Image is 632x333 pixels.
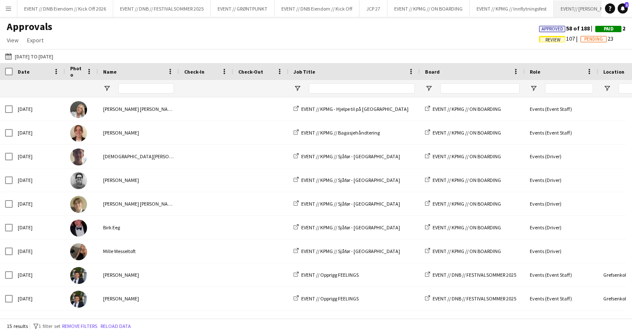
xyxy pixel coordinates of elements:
[440,83,520,94] input: Board Filter Input
[525,97,598,121] div: Events (Event Staff)
[525,239,598,263] div: Events (Driver)
[70,196,87,213] img: Bastian Solem
[525,192,598,215] div: Events (Driver)
[98,287,179,310] div: [PERSON_NAME]
[113,0,211,17] button: EVENT // DNB // FESTIVALSOMMER 2025
[98,192,179,215] div: [PERSON_NAME] [PERSON_NAME]
[13,192,65,215] div: [DATE]
[103,69,117,75] span: Name
[545,83,593,94] input: Role Filter Input
[98,263,179,286] div: [PERSON_NAME]
[309,83,415,94] input: Job Title Filter Input
[301,224,400,231] span: EVENT // KPMG // Sjåfør - [GEOGRAPHIC_DATA]
[425,85,433,92] button: Open Filter Menu
[425,201,501,207] a: EVENT // KPMG // ON BOARDING
[604,26,613,32] span: Paid
[70,172,87,189] img: Christian Jensen
[294,224,400,231] a: EVENT // KPMG // Sjåfør - [GEOGRAPHIC_DATA]
[13,145,65,168] div: [DATE]
[294,106,409,112] a: EVENT // KPMG - Hjelpe til på [GEOGRAPHIC_DATA]
[525,145,598,168] div: Events (Driver)
[301,272,359,278] span: EVENT // Opprigg FEELINGS
[425,177,501,183] a: EVENT // KPMG // ON BOARDING
[70,243,87,260] img: Mille Wesseltoft
[425,272,516,278] a: EVENT // DNB // FESTIVALSOMMER 2025
[238,69,263,75] span: Check-Out
[98,145,179,168] div: [DEMOGRAPHIC_DATA][PERSON_NAME]
[433,129,501,136] span: EVENT // KPMG // ON BOARDING
[7,36,19,44] span: View
[525,287,598,310] div: Events (Event Staff)
[360,0,387,17] button: JCP 27
[433,201,501,207] span: EVENT // KPMG // ON BOARDING
[70,149,87,165] img: Christian Tohje
[294,272,359,278] a: EVENT // Opprigg FEELINGS
[13,263,65,286] div: [DATE]
[301,248,400,254] span: EVENT // KPMG // Sjåfør - [GEOGRAPHIC_DATA]
[425,248,501,254] a: EVENT // KPMG // ON BOARDING
[470,0,554,17] button: EVENT // KPMG // Innflytningsfest
[301,295,359,302] span: EVENT // Opprigg FEELINGS
[211,0,275,17] button: EVENT // GRØNTPUNKT
[17,0,113,17] button: EVENT // DNB Eiendom // Kick Off 2026
[294,85,301,92] button: Open Filter Menu
[542,26,563,32] span: Approved
[425,69,440,75] span: Board
[98,97,179,121] div: [PERSON_NAME] [PERSON_NAME]
[580,35,613,42] span: 23
[18,69,30,75] span: Date
[301,201,400,207] span: EVENT // KPMG // Sjåfør - [GEOGRAPHIC_DATA]
[595,25,625,32] span: 2
[301,153,400,160] span: EVENT // KPMG // Sjåfør - [GEOGRAPHIC_DATA]
[27,36,44,44] span: Export
[584,36,603,42] span: Pending
[103,85,111,92] button: Open Filter Menu
[184,69,204,75] span: Check-In
[13,239,65,263] div: [DATE]
[618,3,628,14] a: 1
[387,0,470,17] button: EVENT // KPMG // ON BOARDING
[433,248,501,254] span: EVENT // KPMG // ON BOARDING
[98,168,179,192] div: [PERSON_NAME]
[525,263,598,286] div: Events (Event Staff)
[118,83,174,94] input: Name Filter Input
[98,239,179,263] div: Mille Wesseltoft
[425,106,501,112] a: EVENT // KPMG // ON BOARDING
[530,69,540,75] span: Role
[301,177,400,183] span: EVENT // KPMG // Sjåfør - [GEOGRAPHIC_DATA]
[433,272,516,278] span: EVENT // DNB // FESTIVALSOMMER 2025
[13,97,65,121] div: [DATE]
[294,201,400,207] a: EVENT // KPMG // Sjåfør - [GEOGRAPHIC_DATA]
[24,35,47,46] a: Export
[433,224,501,231] span: EVENT // KPMG // ON BOARDING
[275,0,360,17] button: EVENT // DNB Eiendom // Kick Off
[294,153,400,160] a: EVENT // KPMG // Sjåfør - [GEOGRAPHIC_DATA]
[13,168,65,192] div: [DATE]
[433,295,516,302] span: EVENT // DNB // FESTIVALSOMMER 2025
[433,106,501,112] span: EVENT // KPMG // ON BOARDING
[539,35,580,42] span: 107
[294,177,400,183] a: EVENT // KPMG // Sjåfør - [GEOGRAPHIC_DATA]
[70,101,87,118] img: Mina Sandbakk Lunde
[525,216,598,239] div: Events (Driver)
[625,2,629,8] span: 1
[545,37,561,43] span: Review
[530,85,537,92] button: Open Filter Menu
[425,153,501,160] a: EVENT // KPMG // ON BOARDING
[3,35,22,46] a: View
[294,129,380,136] a: EVENT // KPMG // Bagasjehåndtering
[70,125,87,142] img: Lotte Haugan
[425,295,516,302] a: EVENT // DNB // FESTIVALSOMMER 2025
[294,295,359,302] a: EVENT // Opprigg FEELINGS
[38,323,60,329] span: 1 filter set
[301,106,409,112] span: EVENT // KPMG - Hjelpe til på [GEOGRAPHIC_DATA]
[70,291,87,308] img: Ulrik Syversen
[603,69,624,75] span: Location
[98,216,179,239] div: Birk Eeg
[70,65,83,78] span: Photo
[70,267,87,284] img: Ulrik Syversen
[603,85,611,92] button: Open Filter Menu
[433,153,501,160] span: EVENT // KPMG // ON BOARDING
[13,121,65,144] div: [DATE]
[525,168,598,192] div: Events (Driver)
